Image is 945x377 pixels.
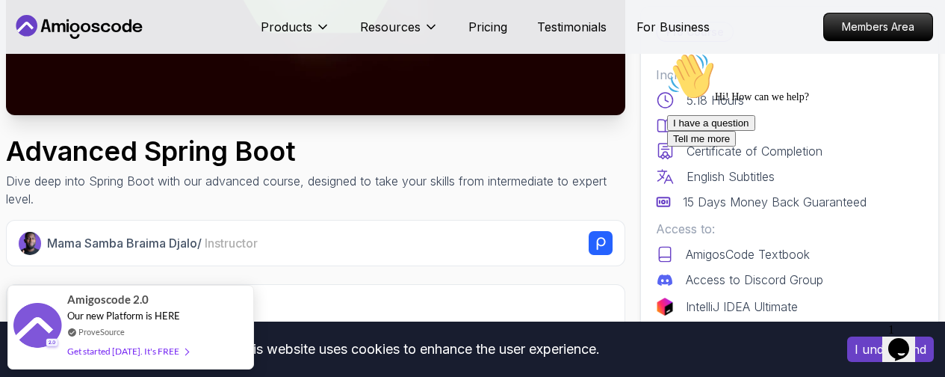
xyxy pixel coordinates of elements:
[67,343,188,360] div: Get started [DATE]. It's FREE
[636,18,710,36] a: For Business
[67,310,180,322] span: Our new Platform is HERE
[882,317,930,362] iframe: chat widget
[19,232,41,254] img: Nelson Djalo
[824,13,932,40] p: Members Area
[11,333,825,366] div: This website uses cookies to enhance the user experience.
[847,337,934,362] button: Accept cookies
[205,236,258,251] span: Instructor
[25,303,607,324] h2: What you will learn
[6,172,625,208] p: Dive deep into Spring Boot with our advanced course, designed to take your skills from intermedia...
[6,136,625,166] h1: Advanced Spring Boot
[656,220,923,238] p: Access to:
[78,325,125,338] a: ProveSource
[468,18,507,36] a: Pricing
[13,303,62,352] img: provesource social proof notification image
[6,85,75,100] button: Tell me more
[823,13,933,41] a: Members Area
[261,18,330,48] button: Products
[261,18,312,36] p: Products
[360,18,421,36] p: Resources
[537,18,607,36] a: Testimonials
[656,66,923,84] p: Includes:
[47,234,258,252] p: Mama Samba Braima Djalo /
[6,6,275,100] div: 👋Hi! How can we help?I have a questionTell me more
[6,69,94,85] button: I have a question
[67,291,149,308] span: Amigoscode 2.0
[661,46,930,310] iframe: chat widget
[6,6,54,54] img: :wave:
[656,298,674,316] img: jetbrains logo
[360,18,439,48] button: Resources
[6,45,148,56] span: Hi! How can we help?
